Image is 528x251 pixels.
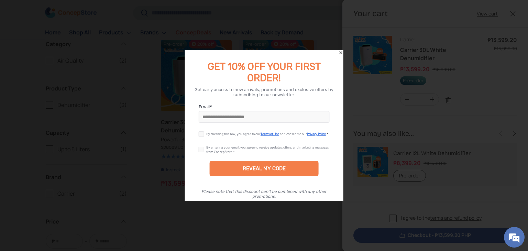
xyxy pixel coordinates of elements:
[36,39,115,47] div: Chat with us now
[210,161,319,176] div: REVEAL MY CODE
[261,132,279,136] a: Terms of Use
[208,61,321,84] span: GET 10% OFF YOUR FIRST ORDER!
[280,132,307,136] span: and consent to our
[113,3,129,20] div: Minimize live chat window
[199,103,330,110] label: Email
[192,189,337,199] div: Please note that this discount can’t be combined with any other promotions.
[3,173,131,197] textarea: Type your message and hit 'Enter'
[206,145,329,154] div: By entering your email, you agree to receive updates, offers, and marketing messages from ConcepS...
[243,165,286,172] div: REVEAL MY CODE
[338,50,343,55] div: Close
[40,79,95,149] span: We're online!
[307,132,326,136] a: Privacy Policy
[206,132,261,136] span: By checking this box, you agree to our
[193,87,335,97] div: Get early access to new arrivals, promotions and exclusive offers by subscribing to our newsletter.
